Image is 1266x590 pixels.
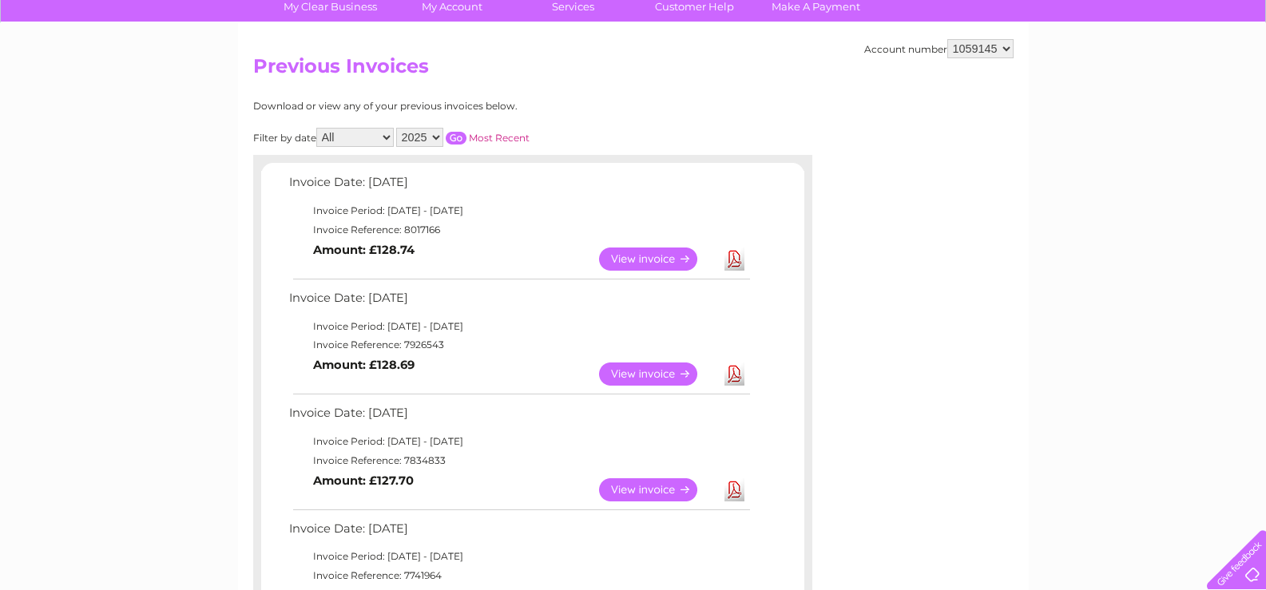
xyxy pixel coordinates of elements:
[864,39,1014,58] div: Account number
[285,220,752,240] td: Invoice Reference: 8017166
[253,128,673,147] div: Filter by date
[44,42,125,90] img: logo.png
[285,432,752,451] td: Invoice Period: [DATE] - [DATE]
[599,247,716,271] a: View
[469,132,530,144] a: Most Recent
[724,478,744,501] a: Download
[285,335,752,354] td: Invoice Reference: 7926543
[285,402,752,432] td: Invoice Date: [DATE]
[285,566,752,585] td: Invoice Reference: 7741964
[253,101,673,112] div: Download or view any of your previous invoices below.
[256,9,1011,77] div: Clear Business is a trading name of Verastar Limited (registered in [GEOGRAPHIC_DATA] No. 3667643...
[985,68,1015,80] a: Water
[285,451,752,470] td: Invoice Reference: 7834833
[313,358,415,372] b: Amount: £128.69
[1213,68,1251,80] a: Log out
[724,247,744,271] a: Download
[1070,68,1117,80] a: Telecoms
[1025,68,1060,80] a: Energy
[724,362,744,386] a: Download
[1160,68,1199,80] a: Contact
[965,8,1075,28] a: 0333 014 3131
[285,317,752,336] td: Invoice Period: [DATE] - [DATE]
[285,547,752,566] td: Invoice Period: [DATE] - [DATE]
[253,55,1014,85] h2: Previous Invoices
[1127,68,1150,80] a: Blog
[285,172,752,201] td: Invoice Date: [DATE]
[285,518,752,548] td: Invoice Date: [DATE]
[285,287,752,317] td: Invoice Date: [DATE]
[313,473,414,488] b: Amount: £127.70
[313,243,415,257] b: Amount: £128.74
[599,478,716,501] a: View
[285,201,752,220] td: Invoice Period: [DATE] - [DATE]
[599,362,716,386] a: View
